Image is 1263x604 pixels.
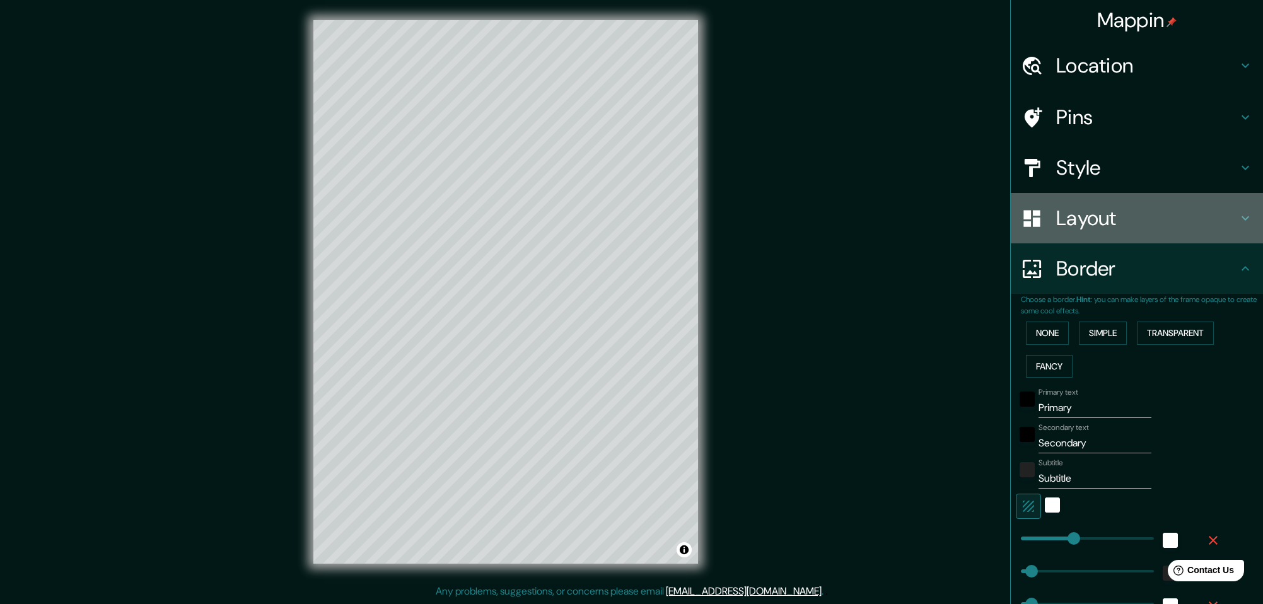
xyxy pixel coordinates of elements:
[1137,322,1214,345] button: Transparent
[666,584,822,598] a: [EMAIL_ADDRESS][DOMAIN_NAME]
[1056,53,1238,78] h4: Location
[1056,105,1238,130] h4: Pins
[824,584,825,599] div: .
[1026,355,1073,378] button: Fancy
[1011,142,1263,193] div: Style
[1011,243,1263,294] div: Border
[1163,533,1178,548] button: white
[1011,193,1263,243] div: Layout
[1056,206,1238,231] h4: Layout
[1039,387,1078,398] label: Primary text
[1097,8,1177,33] h4: Mappin
[1076,294,1091,305] b: Hint
[1056,256,1238,281] h4: Border
[1026,322,1069,345] button: None
[1020,427,1035,442] button: black
[1151,555,1249,590] iframe: Help widget launcher
[1167,17,1177,27] img: pin-icon.png
[1011,40,1263,91] div: Location
[1079,322,1127,345] button: Simple
[1056,155,1238,180] h4: Style
[1020,462,1035,477] button: color-222222
[1021,294,1263,317] p: Choose a border. : you can make layers of the frame opaque to create some cool effects.
[1039,422,1089,433] label: Secondary text
[1011,92,1263,142] div: Pins
[677,542,692,557] button: Toggle attribution
[1039,458,1063,468] label: Subtitle
[1020,392,1035,407] button: black
[436,584,824,599] p: Any problems, suggestions, or concerns please email .
[825,584,828,599] div: .
[1045,497,1060,513] button: white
